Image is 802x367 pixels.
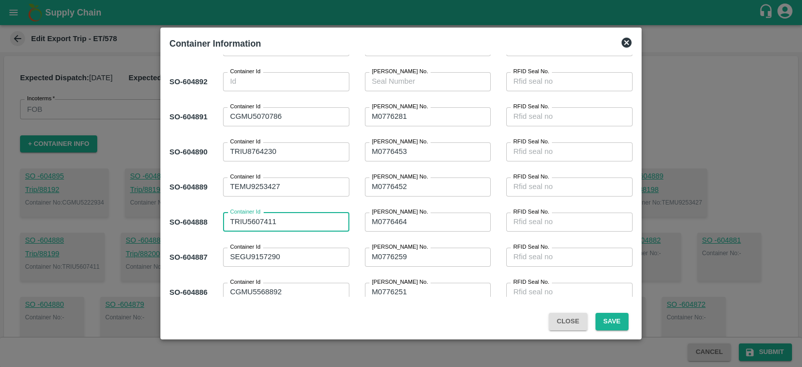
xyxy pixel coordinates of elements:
textarea: TRIU8764230 [230,146,342,157]
textarea: M0776251 [372,287,484,297]
textarea: CGMU5070786 [230,111,342,122]
label: Container Id [230,208,261,216]
label: RFID Seal No. [513,243,549,251]
label: RFID Seal No. [513,103,549,111]
textarea: M0776259 [372,252,484,262]
b: SO- 604886 [169,288,208,296]
b: SO- 604889 [169,183,208,191]
label: Container Id [230,173,261,181]
label: RFID Seal No. [513,278,549,286]
label: RFID Seal No. [513,68,549,76]
button: Close [549,313,587,330]
label: Container Id [230,103,261,111]
label: [PERSON_NAME] No. [372,103,428,111]
label: Container Id [230,68,261,76]
label: RFID Seal No. [513,138,549,146]
textarea: SEGU9157290 [230,252,342,262]
label: RFID Seal No. [513,173,549,181]
textarea: TEMU9253427 [230,181,342,192]
label: Container Id [230,243,261,251]
textarea: TRIU5607411 [230,217,342,227]
b: SO- 604890 [169,148,208,156]
b: Container Information [169,39,261,49]
b: SO- 604888 [169,218,208,226]
label: [PERSON_NAME] No. [372,173,428,181]
label: [PERSON_NAME] No. [372,68,428,76]
label: Container Id [230,278,261,286]
label: [PERSON_NAME] No. [372,138,428,146]
label: [PERSON_NAME] No. [372,278,428,286]
label: Container Id [230,138,261,146]
textarea: M0776464 [372,217,484,227]
b: SO- 604891 [169,113,208,121]
textarea: CGMU5568892 [230,287,342,297]
textarea: M0776452 [372,181,484,192]
button: Save [595,313,629,330]
textarea: M0776453 [372,146,484,157]
label: [PERSON_NAME] No. [372,243,428,251]
label: [PERSON_NAME] No. [372,208,428,216]
textarea: M0776281 [372,111,484,122]
b: SO- 604887 [169,253,208,261]
label: RFID Seal No. [513,208,549,216]
b: SO- 604892 [169,78,208,86]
